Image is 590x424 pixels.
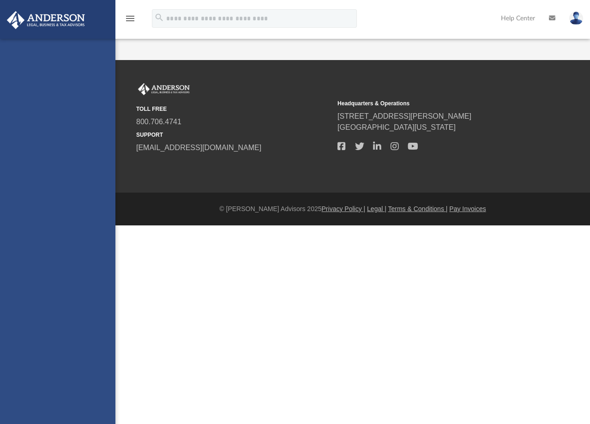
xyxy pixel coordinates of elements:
[115,204,590,214] div: © [PERSON_NAME] Advisors 2025
[337,112,471,120] a: [STREET_ADDRESS][PERSON_NAME]
[337,123,456,131] a: [GEOGRAPHIC_DATA][US_STATE]
[388,205,448,212] a: Terms & Conditions |
[136,105,331,113] small: TOLL FREE
[449,205,486,212] a: Pay Invoices
[136,118,181,126] a: 800.706.4741
[367,205,386,212] a: Legal |
[322,205,366,212] a: Privacy Policy |
[569,12,583,25] img: User Pic
[136,83,192,95] img: Anderson Advisors Platinum Portal
[154,12,164,23] i: search
[4,11,88,29] img: Anderson Advisors Platinum Portal
[136,131,331,139] small: SUPPORT
[125,13,136,24] i: menu
[337,99,532,108] small: Headquarters & Operations
[125,18,136,24] a: menu
[136,144,261,151] a: [EMAIL_ADDRESS][DOMAIN_NAME]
